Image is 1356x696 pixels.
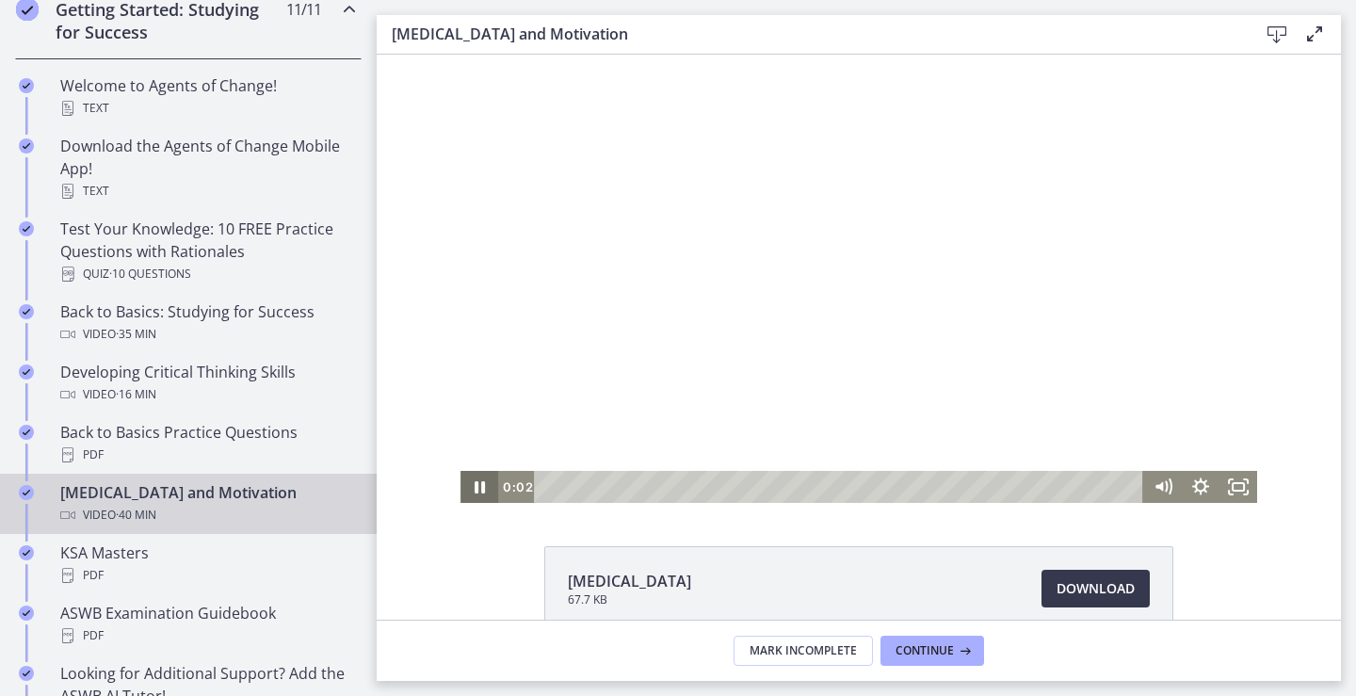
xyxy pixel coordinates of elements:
div: Test Your Knowledge: 10 FREE Practice Questions with Rationales [60,218,354,285]
i: Completed [19,666,34,681]
div: Video [60,323,354,346]
div: Download the Agents of Change Mobile App! [60,135,354,202]
button: Mark Incomplete [734,636,873,666]
button: Continue [880,636,984,666]
i: Completed [19,78,34,93]
div: Video [60,504,354,526]
span: Download [1057,577,1135,600]
i: Completed [19,606,34,621]
i: Completed [19,425,34,440]
i: Completed [19,304,34,319]
div: PDF [60,444,354,466]
span: Mark Incomplete [750,643,857,658]
span: · 16 min [116,383,156,406]
i: Completed [19,364,34,380]
a: Download [1041,570,1150,607]
div: Video [60,383,354,406]
span: · 40 min [116,504,156,526]
div: KSA Masters [60,542,354,587]
i: Completed [19,138,34,154]
span: Continue [896,643,954,658]
div: Text [60,180,354,202]
i: Completed [19,545,34,560]
span: 67.7 KB [568,592,691,607]
span: [MEDICAL_DATA] [568,570,691,592]
iframe: Video Lesson [377,55,1341,503]
span: · 10 Questions [109,263,191,285]
div: Text [60,97,354,120]
div: Back to Basics Practice Questions [60,421,354,466]
span: · 35 min [116,323,156,346]
div: Quiz [60,263,354,285]
h3: [MEDICAL_DATA] and Motivation [392,23,1228,45]
i: Completed [19,221,34,236]
div: Back to Basics: Studying for Success [60,300,354,346]
div: Developing Critical Thinking Skills [60,361,354,406]
div: PDF [60,624,354,647]
i: Completed [19,485,34,500]
div: PDF [60,564,354,587]
div: [MEDICAL_DATA] and Motivation [60,481,354,526]
button: Show settings menu [805,416,843,448]
div: Welcome to Agents of Change! [60,74,354,120]
div: ASWB Examination Guidebook [60,602,354,647]
button: Fullscreen [843,416,880,448]
button: Mute [767,416,805,448]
